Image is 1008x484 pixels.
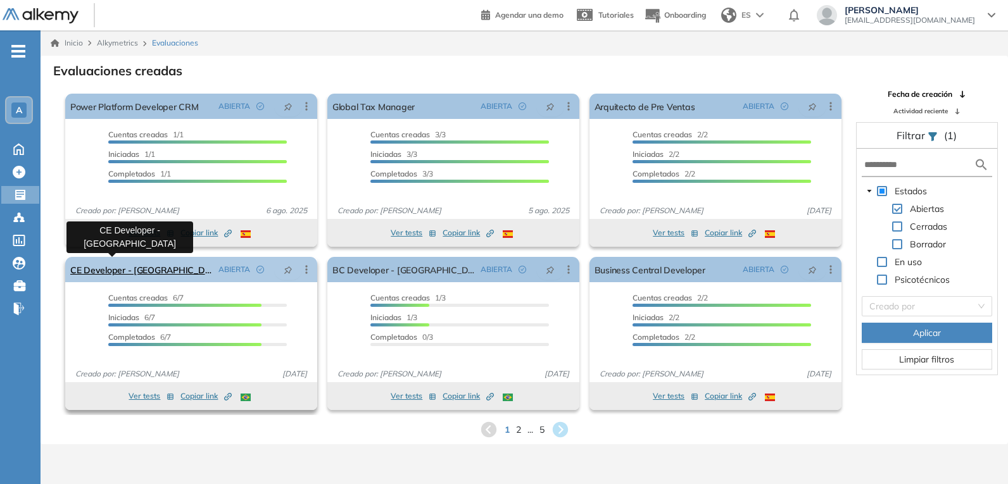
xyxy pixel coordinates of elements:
button: Copiar link [705,388,756,404]
a: CE Developer - [GEOGRAPHIC_DATA] [70,257,213,282]
span: 6/7 [108,332,171,342]
span: check-circle [256,102,264,110]
span: 6/7 [108,313,155,322]
img: world [721,8,736,23]
span: Evaluaciones [152,37,198,49]
img: Logo [3,8,79,24]
span: Filtrar [897,129,928,142]
a: Global Tax Manager [332,94,415,119]
span: pushpin [808,101,817,111]
span: Creado por: [PERSON_NAME] [332,205,446,216]
span: 2/2 [633,293,708,302]
span: Copiar link [443,390,494,402]
span: Iniciadas [108,313,139,322]
span: Borrador [907,237,948,252]
span: check-circle [781,266,788,273]
a: Inicio [51,37,83,49]
button: Copiar link [180,388,232,404]
span: Iniciadas [633,149,664,159]
span: Completados [108,332,155,342]
span: ABIERTA [481,101,512,112]
span: ABIERTA [218,101,250,112]
span: Creado por: [PERSON_NAME] [332,368,446,380]
button: Copiar link [705,225,756,240]
a: Agendar una demo [481,6,564,22]
span: Fecha de creación [888,89,952,100]
span: [DATE] [802,205,836,216]
span: Copiar link [705,227,756,239]
button: Aplicar [862,323,992,343]
span: pushpin [284,101,293,111]
span: 1/3 [370,293,446,302]
span: Alkymetrics [97,38,138,47]
span: [DATE] [539,368,574,380]
span: Borrador [910,239,946,250]
button: pushpin [798,96,826,116]
span: ES [741,9,751,21]
h3: Evaluaciones creadas [53,63,182,78]
span: Abiertas [907,201,947,216]
span: pushpin [546,264,555,275]
span: Copiar link [180,390,232,402]
span: Cuentas creadas [108,130,168,139]
span: Completados [370,169,417,178]
button: Limpiar filtros [862,349,992,369]
img: ESP [503,230,513,238]
span: 3/3 [370,130,446,139]
a: BC Developer - [GEOGRAPHIC_DATA] [332,257,476,282]
img: ESP [765,230,775,238]
button: pushpin [536,259,564,280]
a: Power Platform Developer CRM [70,94,199,119]
span: Creado por: [PERSON_NAME] [595,205,709,216]
span: [DATE] [277,368,312,380]
span: 2 [516,423,521,437]
span: [DATE] [802,368,836,380]
span: [EMAIL_ADDRESS][DOMAIN_NAME] [845,15,975,25]
span: Cuentas creadas [108,293,168,302]
span: ABIERTA [743,101,774,112]
span: ABIERTA [481,264,512,275]
button: pushpin [274,259,302,280]
button: Ver tests [129,388,174,404]
span: check-circle [781,102,788,110]
span: Creado por: [PERSON_NAME] [595,368,709,380]
span: caret-down [866,188,873,194]
span: Cerradas [907,219,950,234]
div: CE Developer - [GEOGRAPHIC_DATA] [66,221,193,253]
span: Psicotécnicos [892,272,952,287]
span: Completados [108,169,155,178]
span: Abiertas [910,203,944,214]
span: 2/2 [633,130,708,139]
button: Ver tests [391,225,436,240]
i: - [11,50,25,53]
span: Cuentas creadas [633,293,692,302]
span: Estados [892,183,929,199]
img: search icon [974,157,989,173]
span: 2/2 [633,332,695,342]
img: ESP [765,394,775,401]
span: Completados [633,169,679,178]
span: pushpin [284,264,293,275]
span: Psicotécnicos [895,274,950,285]
span: Completados [370,332,417,342]
span: Iniciadas [370,313,401,322]
span: ABIERTA [218,264,250,275]
span: 5 [539,423,545,437]
span: Iniciadas [108,149,139,159]
span: 2/2 [633,149,679,159]
a: Business Central Developer [595,257,705,282]
span: check-circle [519,102,526,110]
span: Creado por: [PERSON_NAME] [70,205,184,216]
span: ... [527,423,533,437]
button: Copiar link [443,388,494,404]
span: ABIERTA [743,264,774,275]
span: Onboarding [664,10,706,20]
span: pushpin [546,101,555,111]
a: Arquitecto de Pre Ventas [595,94,695,119]
span: Cerradas [910,221,947,232]
span: 1 [505,423,510,437]
span: 6/7 [108,293,184,302]
span: 2/2 [633,313,679,322]
button: Ver tests [653,388,698,404]
span: Completados [633,332,679,342]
